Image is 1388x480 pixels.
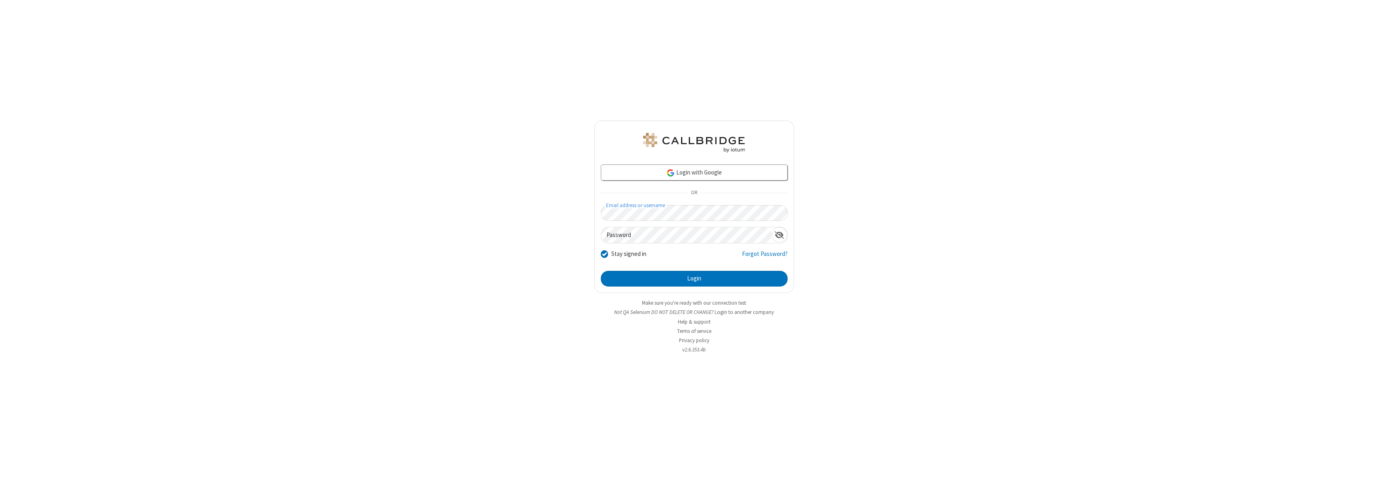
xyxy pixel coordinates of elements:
a: Privacy policy [679,337,709,344]
button: Login to another company [715,308,774,316]
li: Not QA Selenium DO NOT DELETE OR CHANGE? [594,308,794,316]
a: Forgot Password? [742,249,788,265]
a: Terms of service [677,328,711,335]
a: Make sure you're ready with our connection test [642,299,746,306]
img: google-icon.png [666,168,675,177]
button: Login [601,271,788,287]
input: Password [601,227,771,243]
input: Email address or username [601,205,788,221]
li: v2.6.353.4b [594,346,794,353]
label: Stay signed in [611,249,646,259]
div: Show password [771,227,787,242]
a: Help & support [678,318,711,325]
img: QA Selenium DO NOT DELETE OR CHANGE [642,133,746,152]
span: OR [688,187,700,199]
a: Login with Google [601,164,788,181]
